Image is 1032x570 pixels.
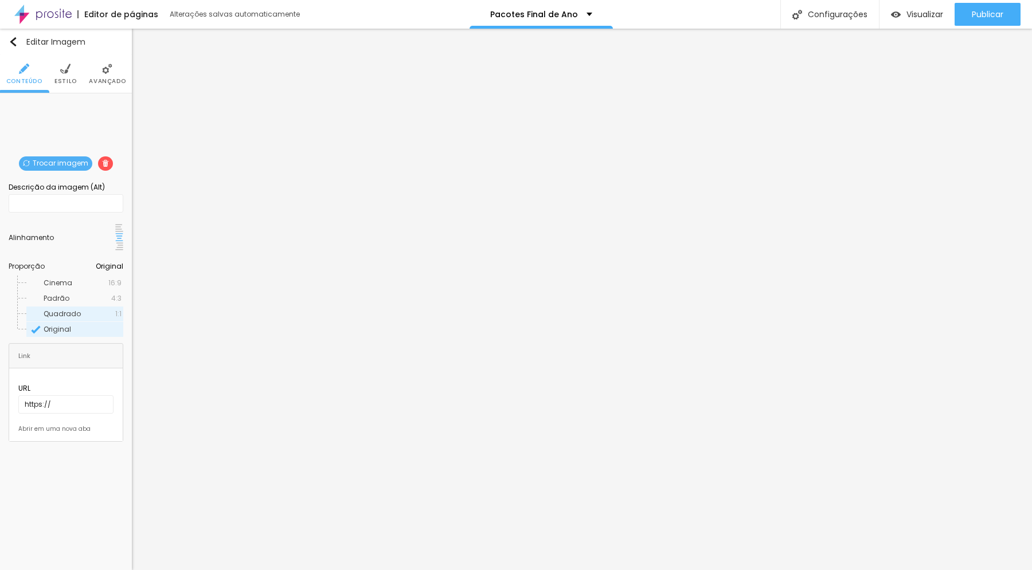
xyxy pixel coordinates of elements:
[170,11,302,18] div: Alterações salvas automaticamente
[6,78,42,84] span: Conteúdo
[891,10,901,19] img: view-1.svg
[44,293,69,303] span: Padrão
[9,344,123,368] div: Link
[9,37,85,46] div: Editar Imagem
[18,419,24,425] img: Icone
[9,182,123,192] div: Descrição da imagem (Alt)
[31,325,41,335] img: Icone
[19,156,92,171] span: Trocar imagem
[18,349,30,362] div: Link
[792,10,802,19] img: Icone
[972,10,1003,19] span: Publicar
[879,3,955,26] button: Visualizar
[115,224,123,232] img: paragraph-left-align.svg
[111,295,122,302] span: 4:3
[906,10,943,19] span: Visualizar
[44,309,81,319] span: Quadrado
[96,263,123,270] span: Original
[115,233,123,241] img: paragraph-center-align.svg
[23,160,30,167] img: Icone
[18,426,114,432] div: Abrir em uma nova aba
[132,29,1032,570] iframe: Editor
[60,64,71,74] img: Icone
[77,10,158,18] div: Editor de páginas
[490,10,578,18] p: Pacotes Final de Ano
[44,324,71,334] span: Original
[102,64,112,74] img: Icone
[115,242,123,250] img: paragraph-right-align.svg
[9,234,115,241] div: Alinhamento
[955,3,1021,26] button: Publicar
[54,78,77,84] span: Estilo
[9,37,18,46] img: Icone
[115,310,122,317] span: 1:1
[102,160,109,167] img: Icone
[19,64,29,74] img: Icone
[18,383,114,394] div: URL
[9,263,96,270] div: Proporção
[108,280,122,286] span: 16:9
[89,78,126,84] span: Avançado
[44,278,72,288] span: Cinema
